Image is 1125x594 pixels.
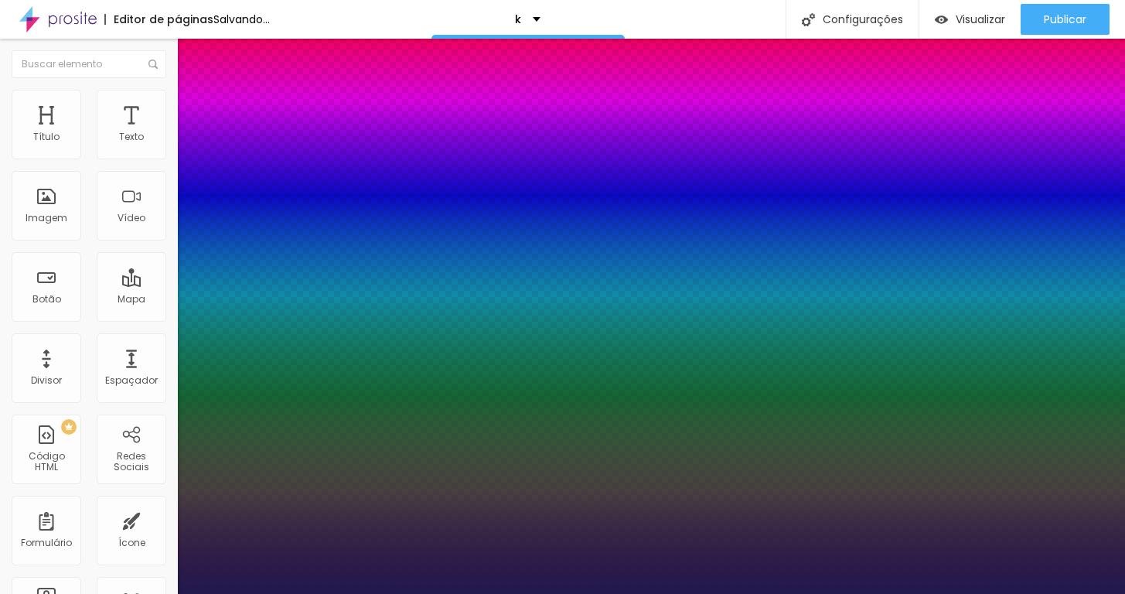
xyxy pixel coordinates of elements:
[148,60,158,69] img: Icone
[935,13,948,26] img: view-1.svg
[119,131,144,142] div: Texto
[118,538,145,548] div: Ícone
[919,4,1021,35] button: Visualizar
[21,538,72,548] div: Formulário
[956,13,1005,26] span: Visualizar
[118,294,145,305] div: Mapa
[101,451,162,473] div: Redes Sociais
[26,213,67,224] div: Imagem
[15,451,77,473] div: Código HTML
[33,131,60,142] div: Título
[515,14,521,25] p: k
[31,375,62,386] div: Divisor
[32,294,61,305] div: Botão
[1021,4,1110,35] button: Publicar
[1044,13,1086,26] span: Publicar
[118,213,145,224] div: Vídeo
[213,14,270,25] div: Salvando...
[104,14,213,25] div: Editor de páginas
[105,375,158,386] div: Espaçador
[12,50,166,78] input: Buscar elemento
[802,13,815,26] img: Icone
